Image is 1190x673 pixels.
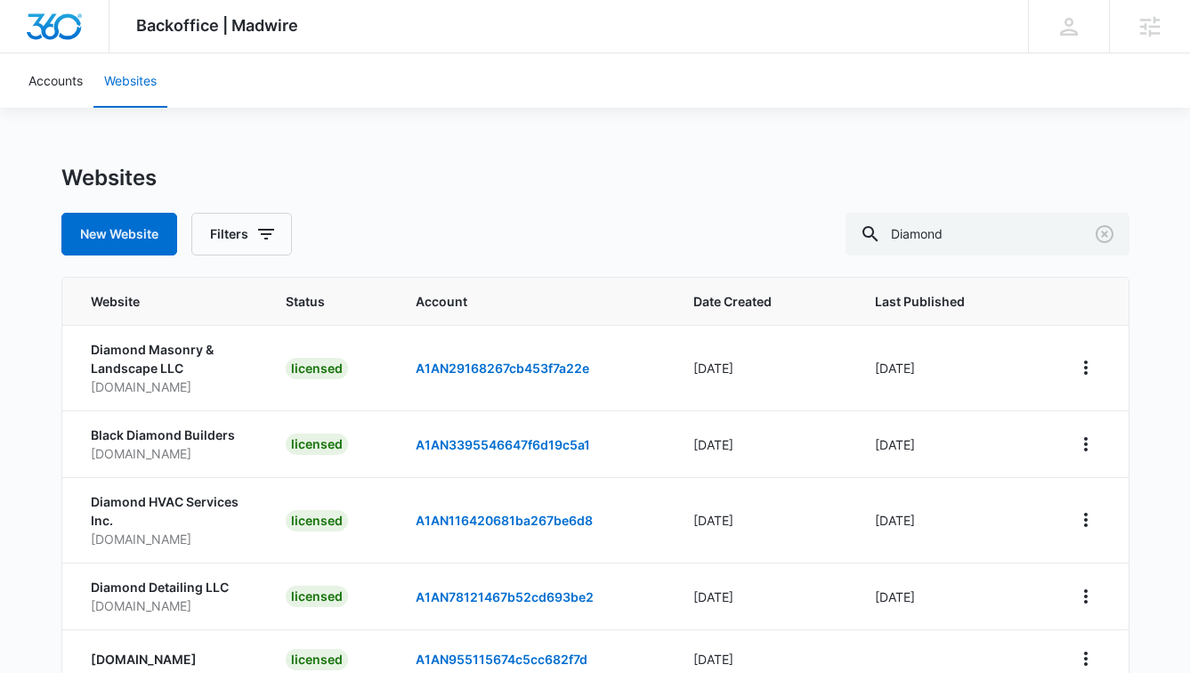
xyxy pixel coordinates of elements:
[18,53,93,108] a: Accounts
[1072,353,1100,382] button: View More
[1072,582,1100,611] button: View More
[91,530,244,548] p: [DOMAIN_NAME]
[91,340,244,377] p: Diamond Masonry & Landscape LLC
[61,165,157,191] h1: Websites
[93,53,167,108] a: Websites
[286,510,348,531] div: licensed
[61,213,177,255] button: New Website
[91,292,218,311] span: Website
[286,586,348,607] div: licensed
[854,477,1049,563] td: [DATE]
[416,292,651,311] span: Account
[854,563,1049,629] td: [DATE]
[672,410,854,477] td: [DATE]
[286,649,348,670] div: licensed
[672,477,854,563] td: [DATE]
[286,292,373,311] span: Status
[286,358,348,379] div: licensed
[91,578,244,596] p: Diamond Detailing LLC
[91,444,244,463] p: [DOMAIN_NAME]
[91,492,244,530] p: Diamond HVAC Services Inc.
[91,596,244,615] p: [DOMAIN_NAME]
[1072,645,1100,673] button: View More
[693,292,806,311] span: Date Created
[854,410,1049,477] td: [DATE]
[416,652,587,667] a: A1AN955115674c5cc682f7d
[191,213,292,255] button: Filters
[1072,430,1100,458] button: View More
[1072,506,1100,534] button: View More
[416,513,593,528] a: A1AN116420681ba267be6d8
[91,426,244,444] p: Black Diamond Builders
[91,650,244,669] p: [DOMAIN_NAME]
[672,325,854,410] td: [DATE]
[875,292,1002,311] span: Last Published
[136,16,298,35] span: Backoffice | Madwire
[416,589,594,604] a: A1AN78121467b52cd693be2
[672,563,854,629] td: [DATE]
[416,361,589,376] a: A1AN29168267cb453f7a22e
[846,213,1129,255] input: Search
[91,377,244,396] p: [DOMAIN_NAME]
[854,325,1049,410] td: [DATE]
[286,434,348,455] div: licensed
[416,437,590,452] a: A1AN3395546647f6d19c5a1
[1090,220,1119,248] button: Clear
